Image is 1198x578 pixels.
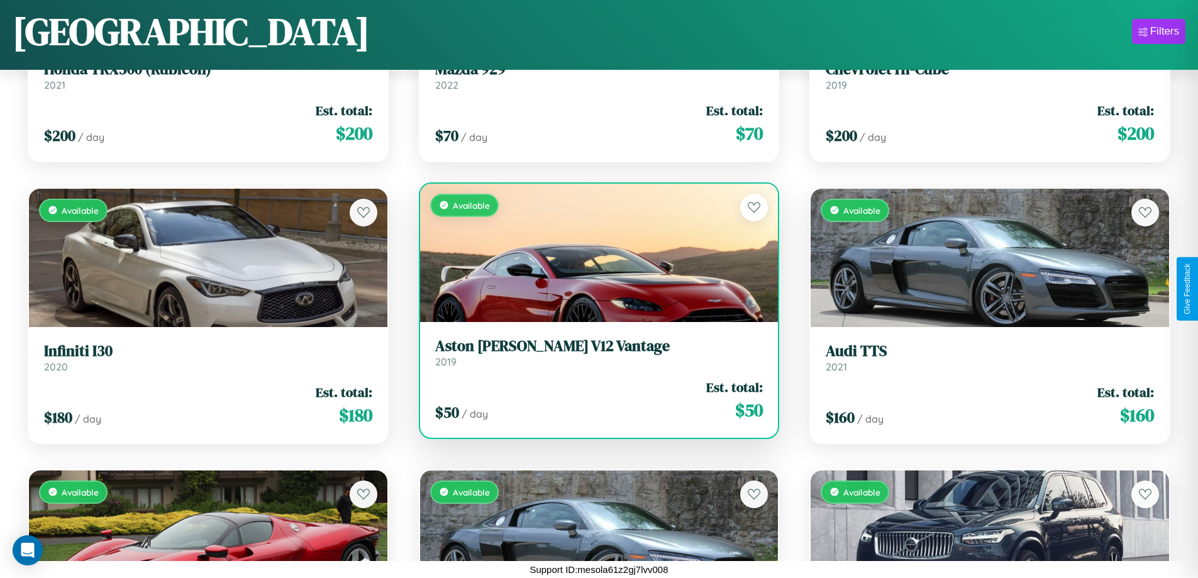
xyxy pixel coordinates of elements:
[62,205,99,216] span: Available
[826,342,1154,373] a: Audi TTS2021
[1183,264,1192,314] div: Give Feedback
[316,383,372,401] span: Est. total:
[1150,25,1179,38] div: Filters
[826,342,1154,360] h3: Audi TTS
[1097,383,1154,401] span: Est. total:
[435,60,763,79] h3: Mazda 929
[857,413,884,425] span: / day
[826,360,847,373] span: 2021
[435,355,457,368] span: 2019
[453,200,490,211] span: Available
[843,205,880,216] span: Available
[826,79,847,91] span: 2019
[1132,19,1185,44] button: Filters
[735,397,763,423] span: $ 50
[435,337,763,355] h3: Aston [PERSON_NAME] V12 Vantage
[826,407,855,428] span: $ 160
[1097,101,1154,119] span: Est. total:
[435,60,763,91] a: Mazda 9292022
[13,6,370,57] h1: [GEOGRAPHIC_DATA]
[435,337,763,368] a: Aston [PERSON_NAME] V12 Vantage2019
[44,342,372,360] h3: Infiniti I30
[462,408,488,420] span: / day
[826,60,1154,91] a: Chevrolet Hi-Cube2019
[13,535,43,565] div: Open Intercom Messenger
[706,378,763,396] span: Est. total:
[461,131,487,143] span: / day
[1120,403,1154,428] span: $ 160
[736,121,763,146] span: $ 70
[453,487,490,497] span: Available
[44,60,372,91] a: Honda TRX500 (Rubicon)2021
[435,125,458,146] span: $ 70
[336,121,372,146] span: $ 200
[339,403,372,428] span: $ 180
[44,360,68,373] span: 2020
[44,79,65,91] span: 2021
[530,561,668,578] p: Support ID: mesola61z2gj7lvv008
[62,487,99,497] span: Available
[316,101,372,119] span: Est. total:
[1118,121,1154,146] span: $ 200
[44,407,72,428] span: $ 180
[843,487,880,497] span: Available
[435,402,459,423] span: $ 50
[826,60,1154,79] h3: Chevrolet Hi-Cube
[435,79,458,91] span: 2022
[44,60,372,79] h3: Honda TRX500 (Rubicon)
[826,125,857,146] span: $ 200
[44,342,372,373] a: Infiniti I302020
[706,101,763,119] span: Est. total:
[44,125,75,146] span: $ 200
[75,413,101,425] span: / day
[78,131,104,143] span: / day
[860,131,886,143] span: / day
